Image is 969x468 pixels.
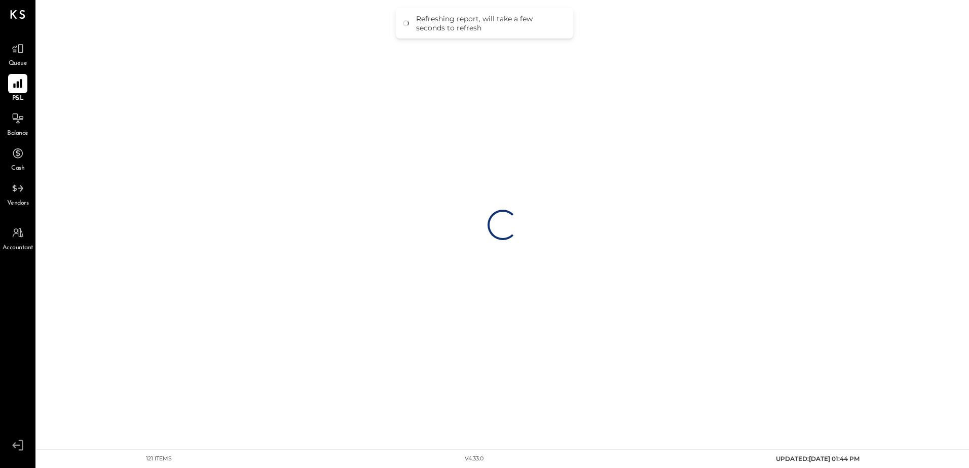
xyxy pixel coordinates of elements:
[1,223,35,253] a: Accountant
[9,59,27,68] span: Queue
[776,455,860,462] span: UPDATED: [DATE] 01:44 PM
[416,14,563,32] div: Refreshing report, will take a few seconds to refresh
[12,94,24,103] span: P&L
[11,164,24,173] span: Cash
[1,109,35,138] a: Balance
[3,244,33,253] span: Accountant
[7,129,28,138] span: Balance
[465,455,483,463] div: v 4.33.0
[1,39,35,68] a: Queue
[146,455,172,463] div: 121 items
[1,74,35,103] a: P&L
[1,179,35,208] a: Vendors
[7,199,29,208] span: Vendors
[1,144,35,173] a: Cash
